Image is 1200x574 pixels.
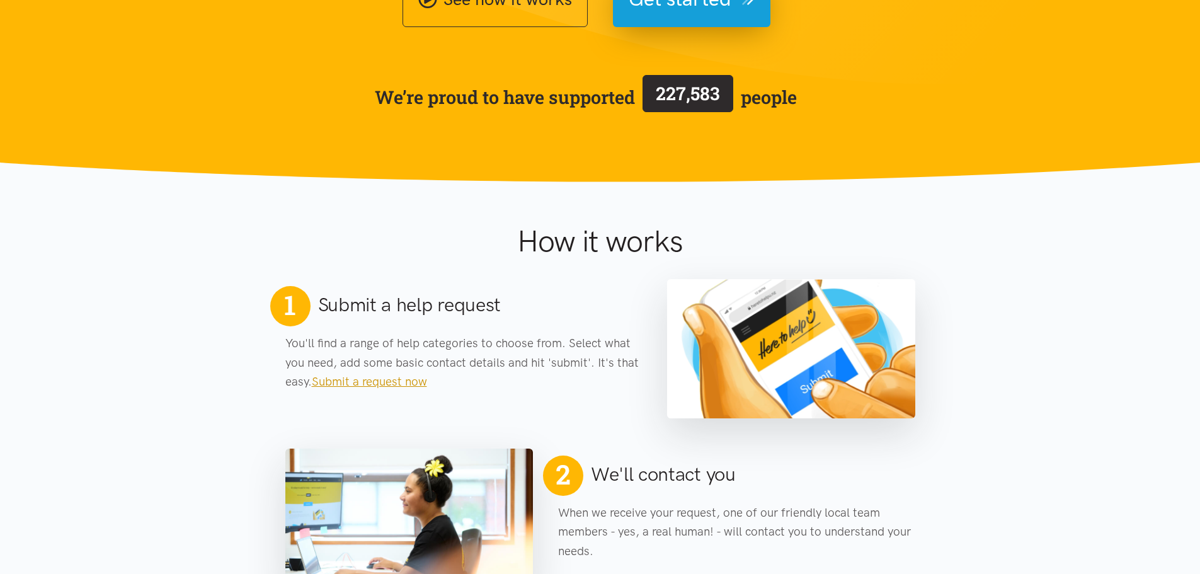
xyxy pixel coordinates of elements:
[285,334,643,391] p: You'll find a range of help categories to choose from. Select what you need, add some basic conta...
[635,72,741,122] a: 227,583
[312,374,427,389] a: Submit a request now
[375,72,797,122] span: We’re proud to have supported people
[551,453,575,496] span: 2
[591,461,736,488] h2: We'll contact you
[656,81,720,105] span: 227,583
[394,223,806,260] h1: How it works
[284,289,295,321] span: 1
[318,292,501,318] h2: Submit a help request
[558,503,915,561] p: When we receive your request, one of our friendly local team members - yes, a real human! - will ...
